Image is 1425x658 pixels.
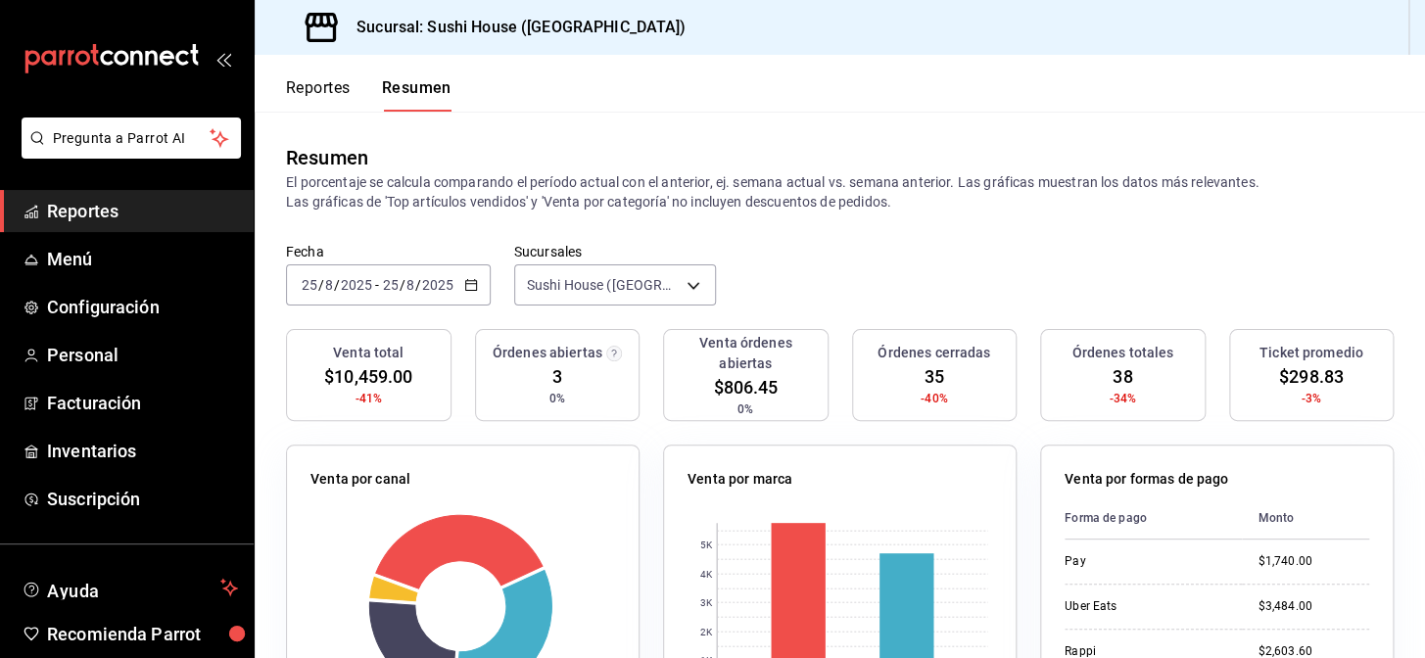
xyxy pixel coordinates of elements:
[340,277,373,293] input: ----
[324,363,412,390] span: $10,459.00
[286,78,351,112] button: Reportes
[405,277,415,293] input: --
[878,343,990,363] h3: Órdenes cerradas
[1065,469,1228,490] p: Venta por formas de pago
[382,78,451,112] button: Resumen
[921,390,948,407] span: -40%
[47,621,238,647] span: Recomienda Parrot
[421,277,454,293] input: ----
[301,277,318,293] input: --
[1065,497,1242,540] th: Forma de pago
[318,277,324,293] span: /
[1302,390,1321,407] span: -3%
[286,172,1394,211] p: El porcentaje se calcula comparando el período actual con el anterior, ej. semana actual vs. sema...
[324,277,334,293] input: --
[215,51,231,67] button: open_drawer_menu
[47,294,238,320] span: Configuración
[355,390,382,407] span: -41%
[47,342,238,368] span: Personal
[1258,553,1369,570] div: $1,740.00
[1065,553,1226,570] div: Pay
[47,576,213,599] span: Ayuda
[375,277,379,293] span: -
[552,363,562,390] span: 3
[925,363,944,390] span: 35
[334,277,340,293] span: /
[47,390,238,416] span: Facturación
[493,343,602,363] h3: Órdenes abiertas
[1113,363,1132,390] span: 38
[286,143,368,172] div: Resumen
[415,277,421,293] span: /
[700,597,713,608] text: 3K
[688,469,792,490] p: Venta por marca
[713,374,778,400] span: $806.45
[514,245,717,258] label: Sucursales
[286,78,451,112] div: navigation tabs
[527,275,681,295] span: Sushi House ([GEOGRAPHIC_DATA])
[1258,598,1369,615] div: $3,484.00
[310,469,410,490] p: Venta por canal
[341,16,686,39] h3: Sucursal: Sushi House ([GEOGRAPHIC_DATA])
[381,277,399,293] input: --
[399,277,404,293] span: /
[1109,390,1136,407] span: -34%
[53,128,211,149] span: Pregunta a Parrot AI
[737,400,753,418] span: 0%
[700,540,713,550] text: 5K
[22,117,241,159] button: Pregunta a Parrot AI
[1242,497,1369,540] th: Monto
[1065,598,1226,615] div: Uber Eats
[286,245,491,258] label: Fecha
[1279,363,1344,390] span: $298.83
[47,198,238,224] span: Reportes
[47,246,238,272] span: Menú
[700,627,713,637] text: 2K
[333,343,404,363] h3: Venta total
[47,486,238,512] span: Suscripción
[47,438,238,464] span: Inventarios
[14,142,241,163] a: Pregunta a Parrot AI
[1071,343,1173,363] h3: Órdenes totales
[1259,343,1363,363] h3: Ticket promedio
[700,569,713,580] text: 4K
[672,333,820,374] h3: Venta órdenes abiertas
[549,390,565,407] span: 0%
